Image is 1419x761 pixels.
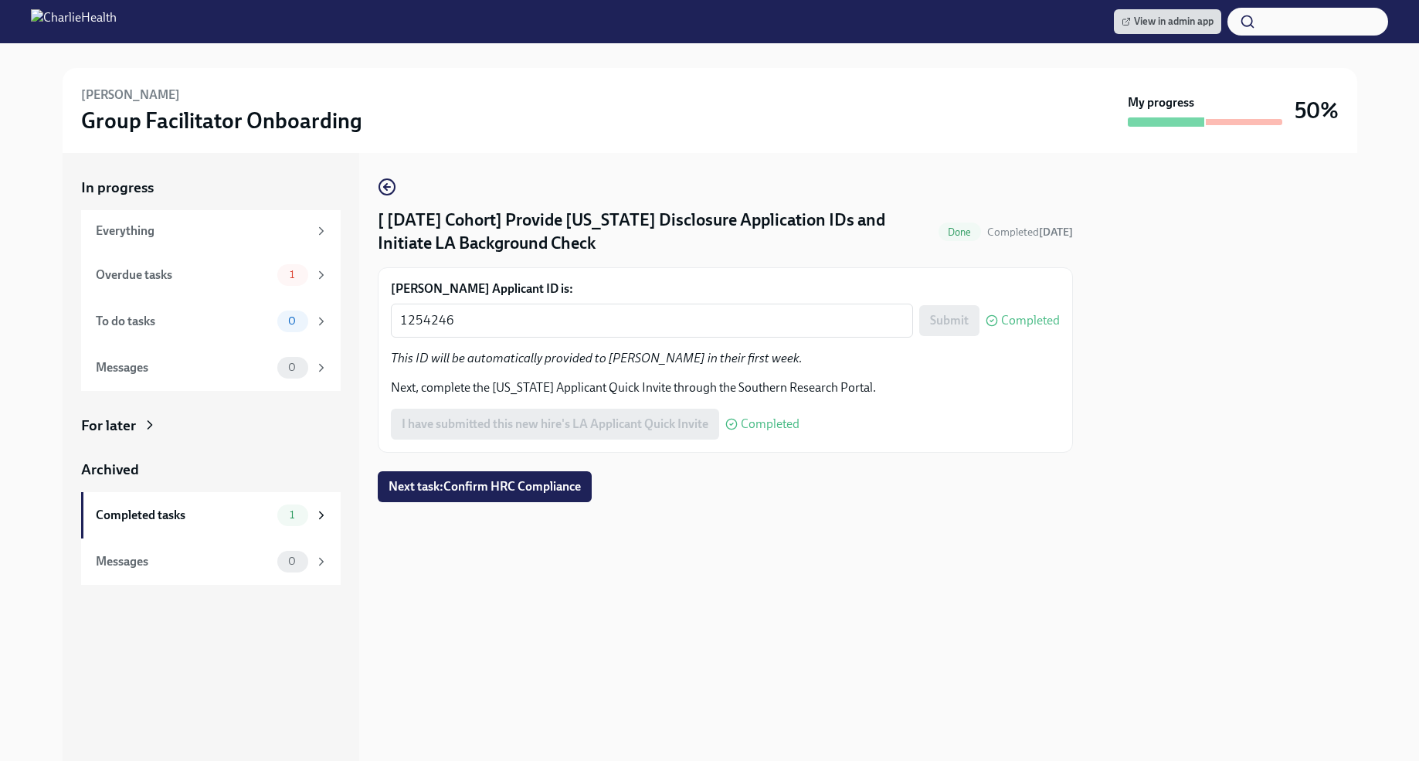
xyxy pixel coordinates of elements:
[96,359,271,376] div: Messages
[96,507,271,524] div: Completed tasks
[279,315,305,327] span: 0
[81,87,180,104] h6: [PERSON_NAME]
[96,313,271,330] div: To do tasks
[1039,226,1073,239] strong: [DATE]
[81,107,362,134] h3: Group Facilitator Onboarding
[81,210,341,252] a: Everything
[378,209,932,255] h4: [ [DATE] Cohort] Provide [US_STATE] Disclosure Application IDs and Initiate LA Background Check
[987,226,1073,239] span: Completed
[96,553,271,570] div: Messages
[987,225,1073,240] span: September 30th, 2025 10:05
[279,555,305,567] span: 0
[81,178,341,198] a: In progress
[391,351,803,365] em: This ID will be automatically provided to [PERSON_NAME] in their first week.
[81,416,136,436] div: For later
[1001,314,1060,327] span: Completed
[280,269,304,280] span: 1
[1295,97,1339,124] h3: 50%
[81,460,341,480] a: Archived
[81,345,341,391] a: Messages0
[31,9,117,34] img: CharlieHealth
[96,223,308,240] div: Everything
[81,538,341,585] a: Messages0
[279,362,305,373] span: 0
[1114,9,1221,34] a: View in admin app
[96,267,271,284] div: Overdue tasks
[280,509,304,521] span: 1
[1128,94,1194,111] strong: My progress
[400,311,904,330] textarea: 1254246
[939,226,981,238] span: Done
[1122,14,1214,29] span: View in admin app
[391,280,1060,297] label: [PERSON_NAME] Applicant ID is:
[389,479,581,494] span: Next task : Confirm HRC Compliance
[81,298,341,345] a: To do tasks0
[81,492,341,538] a: Completed tasks1
[81,416,341,436] a: For later
[81,252,341,298] a: Overdue tasks1
[391,379,1060,396] p: Next, complete the [US_STATE] Applicant Quick Invite through the Southern Research Portal.
[741,418,799,430] span: Completed
[378,471,592,502] button: Next task:Confirm HRC Compliance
